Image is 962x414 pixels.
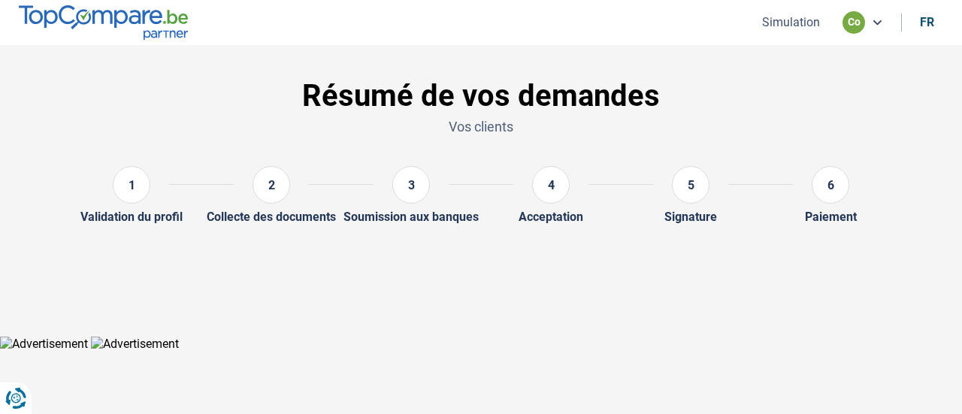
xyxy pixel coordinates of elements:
[812,166,849,204] div: 6
[62,78,900,114] h1: Résumé de vos demandes
[392,166,430,204] div: 3
[532,166,570,204] div: 4
[664,210,717,224] div: Signature
[207,210,336,224] div: Collecte des documents
[80,210,183,224] div: Validation du profil
[672,166,709,204] div: 5
[113,166,150,204] div: 1
[253,166,290,204] div: 2
[758,14,824,30] button: Simulation
[920,15,934,29] div: fr
[805,210,857,224] div: Paiement
[519,210,583,224] div: Acceptation
[91,337,179,351] img: Advertisement
[843,11,865,34] div: co
[62,117,900,136] p: Vos clients
[19,5,188,39] img: TopCompare.be
[343,210,479,224] div: Soumission aux banques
